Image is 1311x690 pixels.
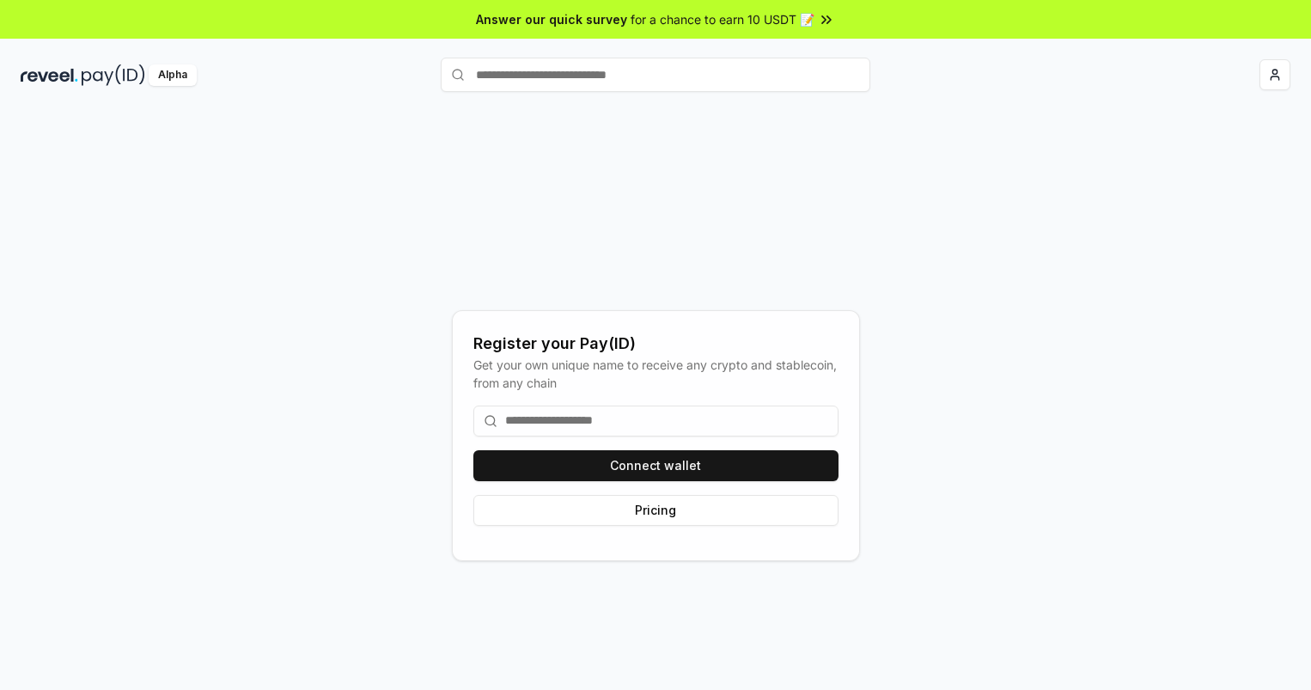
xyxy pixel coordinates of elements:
img: pay_id [82,64,145,86]
span: Answer our quick survey [476,10,627,28]
img: reveel_dark [21,64,78,86]
span: for a chance to earn 10 USDT 📝 [631,10,814,28]
button: Pricing [473,495,838,526]
div: Get your own unique name to receive any crypto and stablecoin, from any chain [473,356,838,392]
button: Connect wallet [473,450,838,481]
div: Register your Pay(ID) [473,332,838,356]
div: Alpha [149,64,197,86]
